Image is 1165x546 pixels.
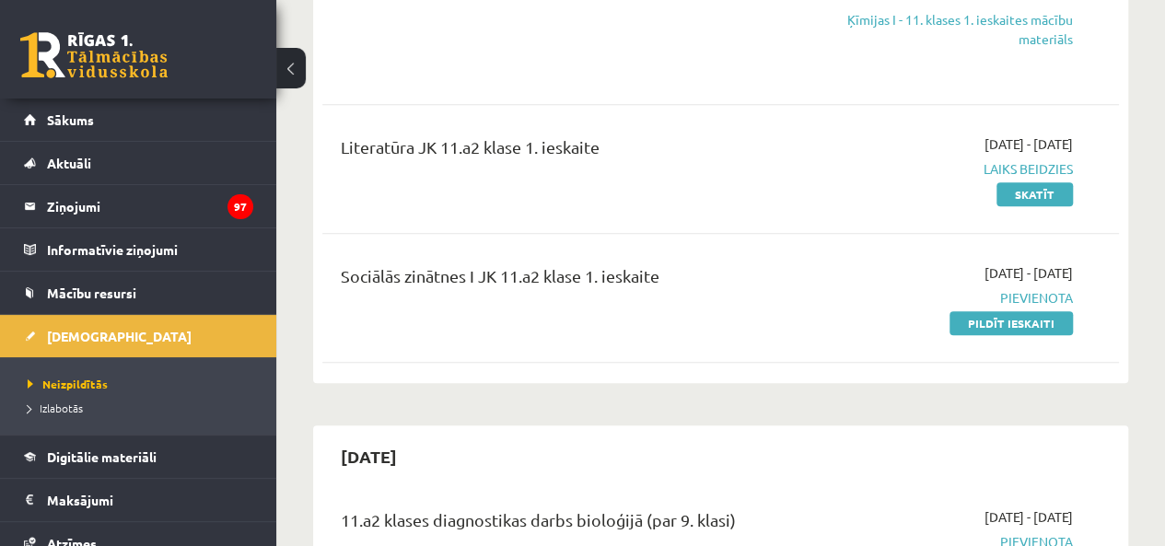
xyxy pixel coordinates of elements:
[984,134,1073,154] span: [DATE] - [DATE]
[20,32,168,78] a: Rīgas 1. Tālmācības vidusskola
[47,185,253,227] legend: Ziņojumi
[341,507,820,541] div: 11.a2 klases diagnostikas darbs bioloģijā (par 9. klasi)
[24,479,253,521] a: Maksājumi
[847,10,1073,49] a: Ķīmijas I - 11. klases 1. ieskaites mācību materiāls
[24,142,253,184] a: Aktuāli
[227,194,253,219] i: 97
[47,155,91,171] span: Aktuāli
[28,401,83,415] span: Izlabotās
[47,479,253,521] legend: Maksājumi
[24,436,253,478] a: Digitālie materiāli
[24,99,253,141] a: Sākums
[949,311,1073,335] a: Pildīt ieskaiti
[341,134,820,168] div: Literatūra JK 11.a2 klase 1. ieskaite
[47,328,192,344] span: [DEMOGRAPHIC_DATA]
[24,272,253,314] a: Mācību resursi
[996,182,1073,206] a: Skatīt
[847,159,1073,179] span: Laiks beidzies
[47,285,136,301] span: Mācību resursi
[847,288,1073,308] span: Pievienota
[984,263,1073,283] span: [DATE] - [DATE]
[28,400,258,416] a: Izlabotās
[24,315,253,357] a: [DEMOGRAPHIC_DATA]
[47,111,94,128] span: Sākums
[28,377,108,391] span: Neizpildītās
[47,448,157,465] span: Digitālie materiāli
[984,507,1073,527] span: [DATE] - [DATE]
[322,435,415,478] h2: [DATE]
[28,376,258,392] a: Neizpildītās
[24,185,253,227] a: Ziņojumi97
[24,228,253,271] a: Informatīvie ziņojumi
[341,263,820,297] div: Sociālās zinātnes I JK 11.a2 klase 1. ieskaite
[47,228,253,271] legend: Informatīvie ziņojumi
